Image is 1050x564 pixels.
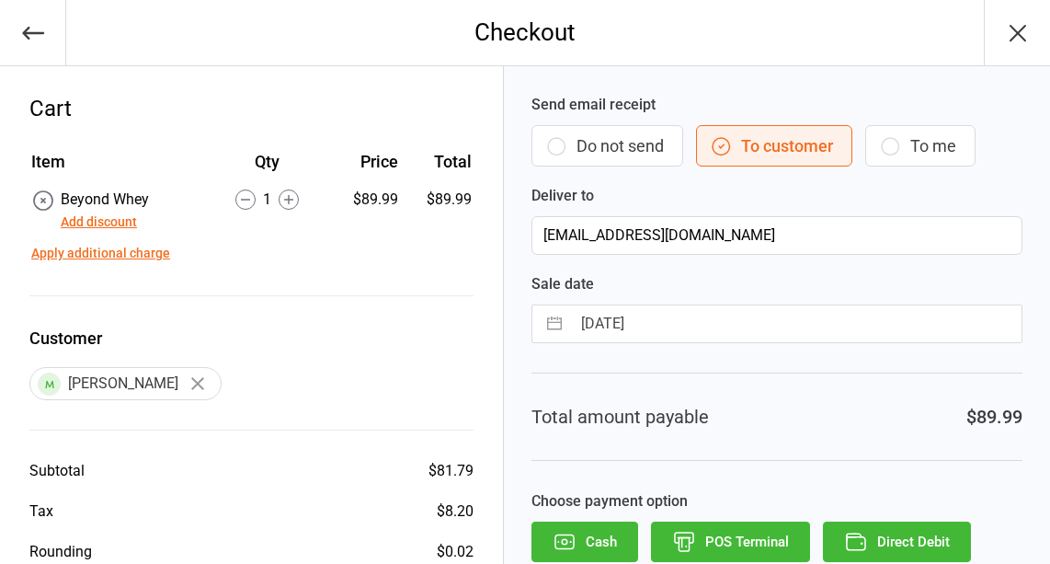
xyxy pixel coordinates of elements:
[531,522,638,562] button: Cash
[206,149,327,187] th: Qty
[531,216,1022,255] input: Customer Email
[531,185,1022,207] label: Deliver to
[61,190,149,208] span: Beyond Whey
[531,94,1022,116] label: Send email receipt
[531,403,709,431] div: Total amount payable
[329,149,398,174] div: Price
[428,460,474,482] div: $81.79
[61,213,137,232] button: Add discount
[823,522,971,562] button: Direct Debit
[29,326,474,351] label: Customer
[405,149,472,187] th: Total
[29,367,222,400] div: [PERSON_NAME]
[966,403,1022,431] div: $89.99
[531,125,683,167] button: Do not send
[31,244,170,263] button: Apply additional charge
[29,460,85,482] div: Subtotal
[29,541,92,563] div: Rounding
[329,189,398,211] div: $89.99
[29,501,53,523] div: Tax
[651,522,810,562] button: POS Terminal
[531,273,1022,295] label: Sale date
[31,149,204,187] th: Item
[206,189,327,211] div: 1
[865,125,976,167] button: To me
[531,490,1022,512] label: Choose payment option
[437,501,474,523] div: $8.20
[405,189,472,233] td: $89.99
[29,92,474,125] div: Cart
[437,541,474,563] div: $0.02
[696,125,852,167] button: To customer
